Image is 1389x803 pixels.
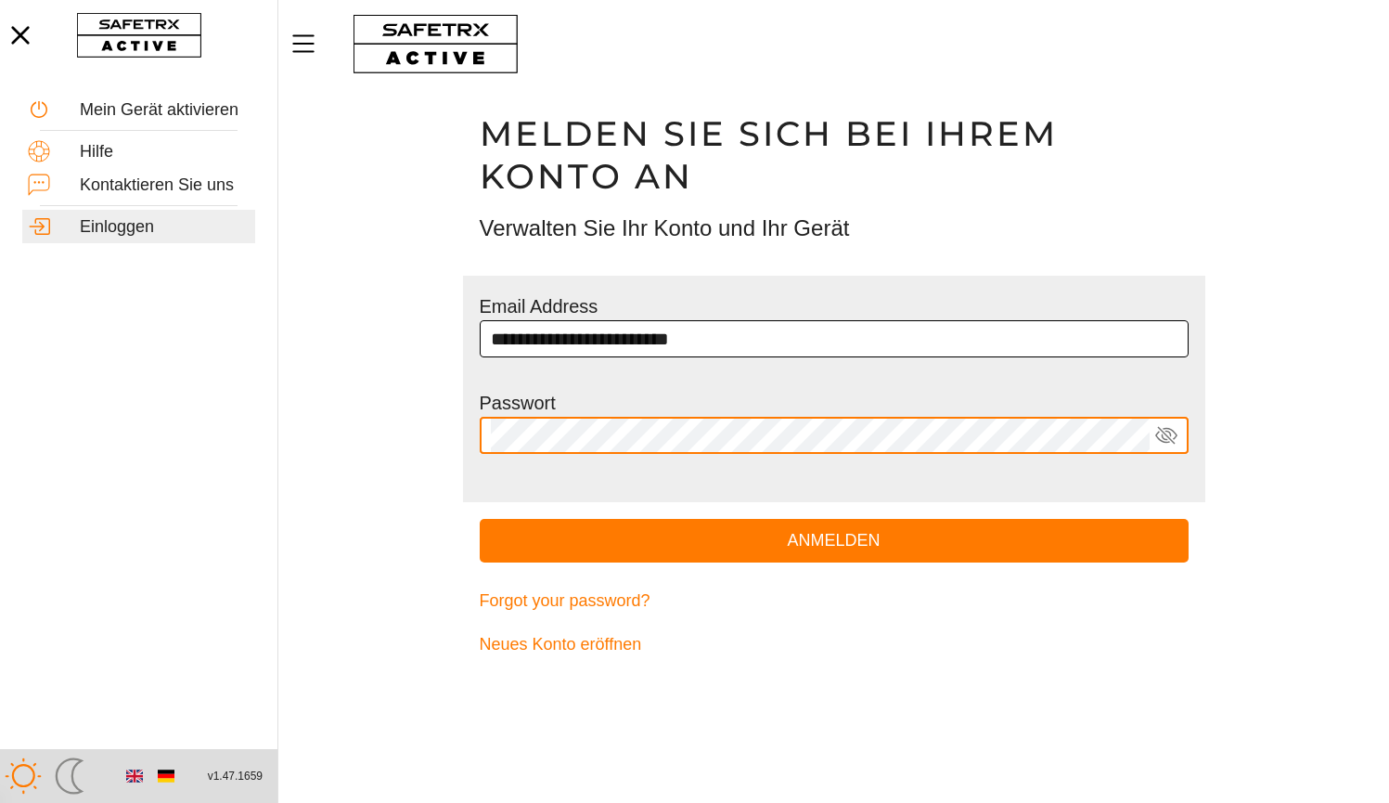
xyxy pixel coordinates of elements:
[480,519,1189,563] button: Anmelden
[28,140,50,162] img: Help.svg
[150,760,182,792] button: German
[480,579,1189,623] a: Forgot your password?
[208,767,263,786] span: v1.47.1659
[158,768,174,784] img: de.svg
[480,623,1189,667] a: Neues Konto eröffnen
[5,758,42,795] img: ModeLight.svg
[80,142,250,162] div: Hilfe
[126,768,143,784] img: en.svg
[480,213,1189,244] h3: Verwalten Sie Ihr Konto und Ihr Gerät
[197,761,274,792] button: v1.47.1659
[480,393,556,413] label: Passwort
[480,296,598,317] label: Email Address
[28,174,50,196] img: ContactUs.svg
[80,217,250,238] div: Einloggen
[80,175,250,196] div: Kontaktieren Sie uns
[480,587,650,615] span: Forgot your password?
[495,526,1174,555] span: Anmelden
[480,630,642,659] span: Neues Konto eröffnen
[119,760,150,792] button: English
[51,758,88,795] img: ModeDark.svg
[480,112,1189,198] h1: Melden Sie sich bei Ihrem Konto an
[288,24,334,63] button: MenÜ
[80,100,250,121] div: Mein Gerät aktivieren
